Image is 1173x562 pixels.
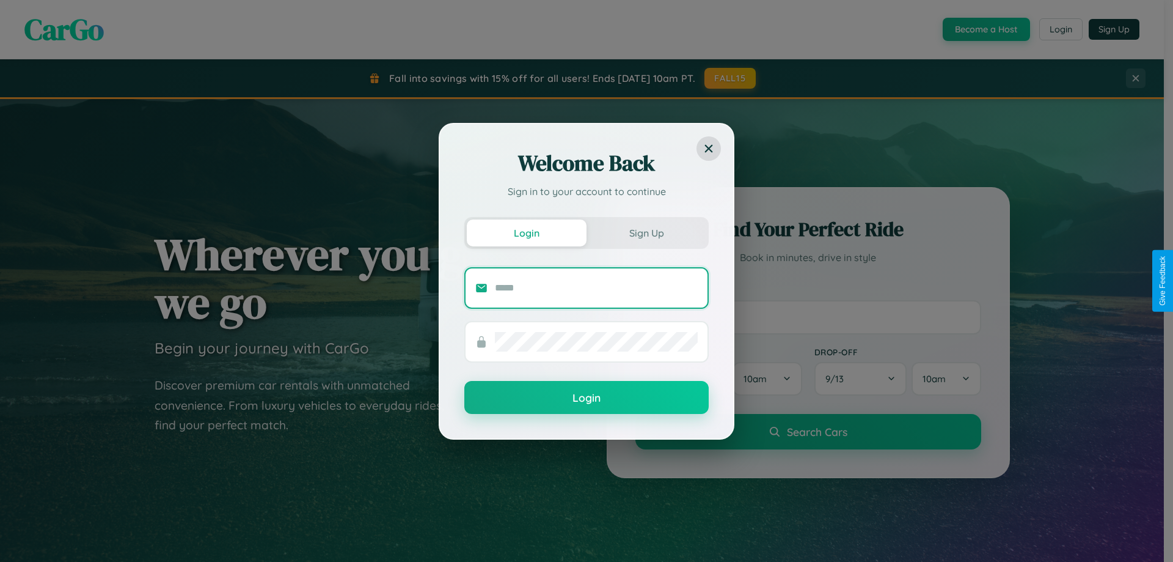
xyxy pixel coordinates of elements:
[586,220,706,246] button: Sign Up
[464,149,709,178] h2: Welcome Back
[1158,256,1167,306] div: Give Feedback
[464,184,709,199] p: Sign in to your account to continue
[464,381,709,414] button: Login
[467,220,586,246] button: Login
